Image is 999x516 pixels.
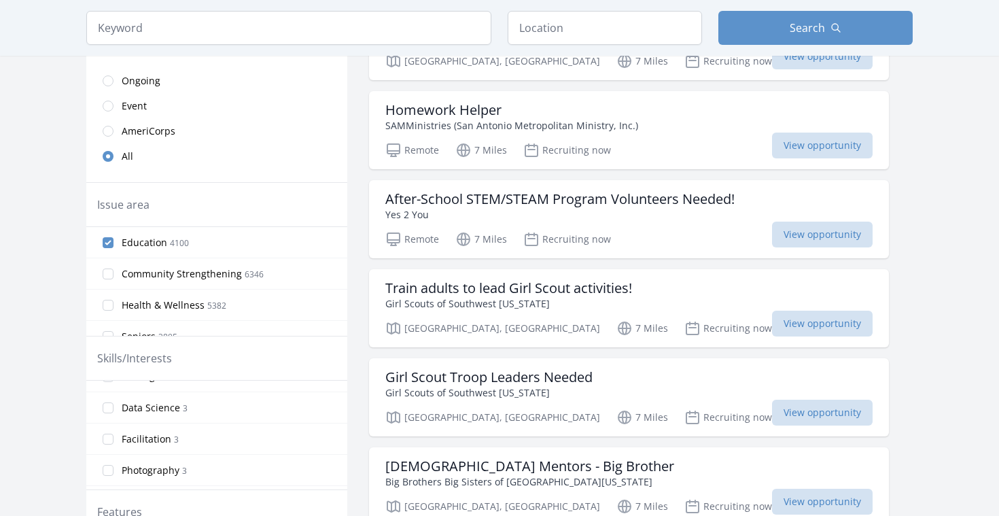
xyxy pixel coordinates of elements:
[684,409,772,426] p: Recruiting now
[684,320,772,337] p: Recruiting now
[183,402,188,414] span: 3
[207,300,226,311] span: 5382
[385,385,593,400] p: Girl Scouts of Southwest [US_STATE]
[103,300,113,311] input: Health & Wellness 5382
[245,269,264,280] span: 6346
[616,53,668,69] p: 7 Miles
[385,53,600,69] p: [GEOGRAPHIC_DATA], [GEOGRAPHIC_DATA]
[369,358,889,436] a: Girl Scout Troop Leaders Needed Girl Scouts of Southwest [US_STATE] [GEOGRAPHIC_DATA], [GEOGRAPHI...
[385,498,600,515] p: [GEOGRAPHIC_DATA], [GEOGRAPHIC_DATA]
[772,489,873,515] span: View opportunity
[122,267,242,281] span: Community Strengthening
[385,369,593,385] h3: Girl Scout Troop Leaders Needed
[86,68,347,93] a: Ongoing
[122,124,175,138] span: AmeriCorps
[508,11,702,45] input: Location
[385,231,439,247] p: Remote
[385,320,600,337] p: [GEOGRAPHIC_DATA], [GEOGRAPHIC_DATA]
[385,118,638,133] p: SAMMinistries (San Antonio Metropolitan Ministry, Inc.)
[122,74,160,88] span: Ongoing
[616,320,668,337] p: 7 Miles
[103,434,113,445] input: Facilitation 3
[616,498,668,515] p: 7 Miles
[122,150,133,163] span: All
[103,331,113,342] input: Seniors 3895
[122,236,167,250] span: Education
[122,401,180,415] span: Data Science
[772,133,873,158] span: View opportunity
[369,269,889,347] a: Train adults to lead Girl Scout activities! Girl Scouts of Southwest [US_STATE] [GEOGRAPHIC_DATA]...
[170,237,189,249] span: 4100
[790,20,825,36] span: Search
[523,231,611,247] p: Recruiting now
[369,91,889,169] a: Homework Helper SAMMinistries (San Antonio Metropolitan Ministry, Inc.) Remote 7 Miles Recruiting...
[385,142,439,158] p: Remote
[86,93,347,118] a: Event
[385,280,632,296] h3: Train adults to lead Girl Scout activities!
[684,53,772,69] p: Recruiting now
[174,434,179,445] span: 3
[86,11,491,45] input: Keyword
[523,142,611,158] p: Recruiting now
[684,498,772,515] p: Recruiting now
[122,464,179,477] span: Photography
[772,311,873,337] span: View opportunity
[772,400,873,426] span: View opportunity
[385,458,674,475] h3: [DEMOGRAPHIC_DATA] Mentors - Big Brother
[772,222,873,247] span: View opportunity
[103,237,113,248] input: Education 4100
[385,102,638,118] h3: Homework Helper
[385,409,600,426] p: [GEOGRAPHIC_DATA], [GEOGRAPHIC_DATA]
[369,180,889,258] a: After-School STEM/STEAM Program Volunteers Needed! Yes 2 You Remote 7 Miles Recruiting now View o...
[122,99,147,113] span: Event
[455,231,507,247] p: 7 Miles
[122,298,205,312] span: Health & Wellness
[97,350,172,366] legend: Skills/Interests
[103,402,113,413] input: Data Science 3
[616,409,668,426] p: 7 Miles
[385,207,735,222] p: Yes 2 You
[385,191,735,207] h3: After-School STEM/STEAM Program Volunteers Needed!
[122,432,171,446] span: Facilitation
[385,475,674,489] p: Big Brothers Big Sisters of [GEOGRAPHIC_DATA][US_STATE]
[385,296,632,311] p: Girl Scouts of Southwest [US_STATE]
[718,11,913,45] button: Search
[86,118,347,143] a: AmeriCorps
[103,269,113,279] input: Community Strengthening 6346
[455,142,507,158] p: 7 Miles
[86,143,347,169] a: All
[772,44,873,69] span: View opportunity
[97,196,150,213] legend: Issue area
[103,465,113,476] input: Photography 3
[122,330,156,343] span: Seniors
[158,331,177,343] span: 3895
[182,465,187,477] span: 3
